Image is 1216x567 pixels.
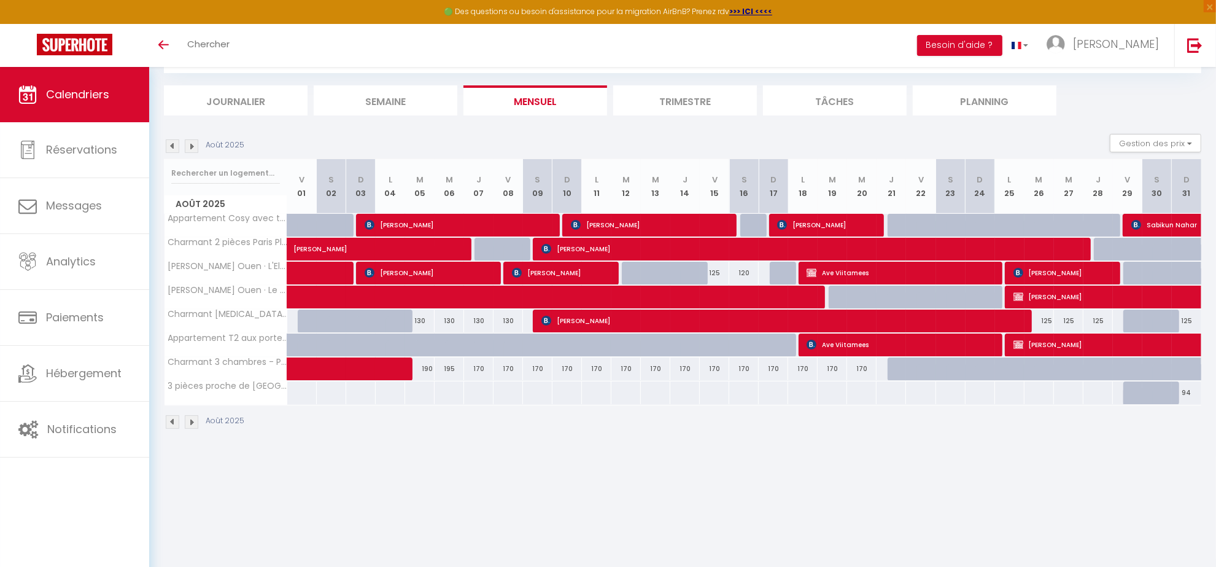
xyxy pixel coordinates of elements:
span: Charmant 2 pièces Paris Pleyel- [GEOGRAPHIC_DATA] [166,238,289,247]
th: 07 [464,159,494,214]
th: 03 [346,159,376,214]
input: Rechercher un logement... [171,162,280,184]
span: [PERSON_NAME] [1013,261,1112,284]
abbr: J [1096,174,1101,186]
li: Semaine [314,85,457,115]
span: Analytics [46,254,96,269]
abbr: D [977,174,983,186]
div: 170 [759,358,788,380]
span: [PERSON_NAME] [571,213,728,237]
abbr: S [1154,174,1160,186]
div: 120 [729,262,759,284]
span: [PERSON_NAME] [512,261,610,284]
div: 130 [464,310,494,332]
span: Août 2025 [165,195,287,213]
span: Ave Viitamees [807,333,993,356]
th: 24 [966,159,995,214]
th: 19 [818,159,847,214]
abbr: M [446,174,453,186]
div: 170 [729,358,759,380]
span: Charmant 3 chambres - Paris expo [GEOGRAPHIC_DATA] [166,358,289,367]
span: Calendriers [46,87,109,102]
th: 28 [1083,159,1113,214]
abbr: V [1125,174,1130,186]
div: 190 [405,358,435,380]
div: 170 [611,358,641,380]
th: 09 [523,159,552,214]
abbr: V [918,174,924,186]
th: 01 [287,159,317,214]
th: 17 [759,159,788,214]
a: >>> ICI <<<< [729,6,772,17]
th: 23 [936,159,966,214]
a: ... [PERSON_NAME] [1037,24,1174,67]
div: 125 [1054,310,1083,332]
th: 13 [641,159,670,214]
li: Planning [913,85,1056,115]
abbr: M [1036,174,1043,186]
abbr: V [712,174,718,186]
img: ... [1047,35,1065,53]
abbr: M [1065,174,1072,186]
abbr: D [1183,174,1190,186]
div: 170 [464,358,494,380]
span: Charmant [MEDICAL_DATA] proche [GEOGRAPHIC_DATA] [GEOGRAPHIC_DATA]/parking [166,310,289,319]
th: 14 [670,159,700,214]
div: 195 [435,358,464,380]
a: Chercher [178,24,239,67]
div: 170 [788,358,818,380]
th: 30 [1142,159,1172,214]
div: 130 [435,310,464,332]
p: Août 2025 [206,415,244,427]
th: 05 [405,159,435,214]
th: 12 [611,159,641,214]
div: 94 [1172,381,1201,404]
div: 170 [641,358,670,380]
abbr: V [505,174,511,186]
abbr: J [889,174,894,186]
abbr: J [683,174,687,186]
th: 18 [788,159,818,214]
span: Chercher [187,37,230,50]
span: [PERSON_NAME] [541,237,1082,260]
div: 170 [582,358,611,380]
th: 29 [1113,159,1142,214]
span: [PERSON_NAME] [1013,285,1211,308]
span: Paiements [46,310,104,325]
span: [PERSON_NAME] [777,213,875,237]
span: [PERSON_NAME] [1073,36,1159,52]
div: 125 [1172,310,1201,332]
div: 125 [1083,310,1113,332]
span: Messages [46,198,102,213]
th: 10 [552,159,582,214]
th: 26 [1024,159,1054,214]
span: Ave Viitamees [807,261,993,284]
th: 16 [729,159,759,214]
div: 170 [700,358,729,380]
abbr: L [389,174,392,186]
abbr: V [299,174,304,186]
li: Journalier [164,85,308,115]
abbr: S [742,174,747,186]
abbr: D [564,174,570,186]
abbr: M [858,174,866,186]
th: 27 [1054,159,1083,214]
span: Réservations [46,142,117,157]
span: [PERSON_NAME] Ouen · Le Wooden Oasis - spacieux T2 aux portes de [GEOGRAPHIC_DATA] [166,286,289,295]
a: [PERSON_NAME] [287,238,317,261]
div: 125 [700,262,729,284]
abbr: M [416,174,424,186]
li: Tâches [763,85,907,115]
abbr: L [801,174,805,186]
abbr: J [476,174,481,186]
abbr: M [652,174,659,186]
abbr: M [622,174,630,186]
abbr: S [328,174,334,186]
th: 02 [317,159,346,214]
th: 04 [376,159,405,214]
span: 3 pièces proche de [GEOGRAPHIC_DATA] avec terrasse/Parking [166,381,289,391]
li: Mensuel [463,85,607,115]
abbr: D [358,174,364,186]
span: [PERSON_NAME] [541,309,1023,332]
span: [PERSON_NAME] Ouen · L'Elégante Oasis - grand T2 aux portes de [GEOGRAPHIC_DATA] [166,262,289,271]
